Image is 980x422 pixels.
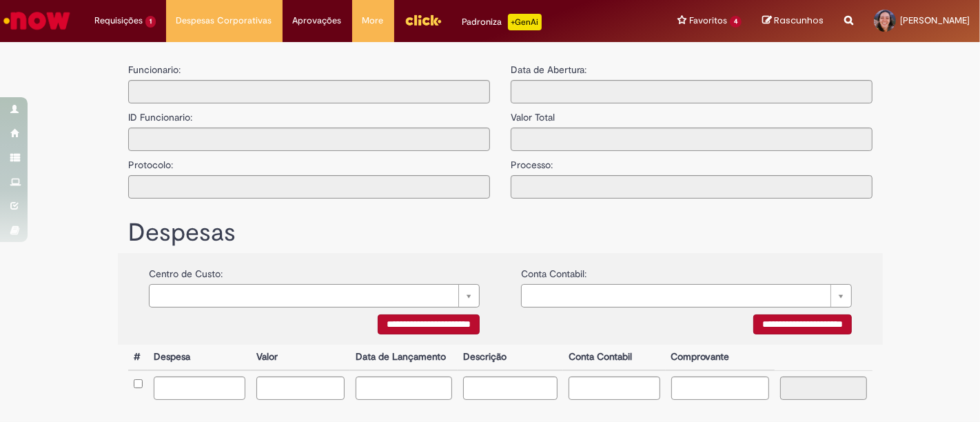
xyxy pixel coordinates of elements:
[762,14,824,28] a: Rascunhos
[128,219,872,247] h1: Despesas
[774,14,824,27] span: Rascunhos
[128,151,173,172] label: Protocolo:
[350,345,458,370] th: Data de Lançamento
[458,345,562,370] th: Descrição
[666,345,775,370] th: Comprovante
[405,10,442,30] img: click_logo_yellow_360x200.png
[94,14,143,28] span: Requisições
[508,14,542,30] p: +GenAi
[149,284,480,308] a: Limpar campo {0}
[462,14,542,30] div: Padroniza
[900,14,970,26] span: [PERSON_NAME]
[149,260,223,281] label: Centro de Custo:
[293,14,342,28] span: Aprovações
[145,16,156,28] span: 1
[730,16,742,28] span: 4
[128,345,148,370] th: #
[128,103,192,124] label: ID Funcionario:
[521,260,586,281] label: Conta Contabil:
[511,151,553,172] label: Processo:
[363,14,384,28] span: More
[148,345,251,370] th: Despesa
[689,14,727,28] span: Favoritos
[176,14,272,28] span: Despesas Corporativas
[511,63,586,77] label: Data de Abertura:
[1,7,72,34] img: ServiceNow
[511,103,555,124] label: Valor Total
[251,345,349,370] th: Valor
[521,284,852,308] a: Limpar campo {0}
[563,345,666,370] th: Conta Contabil
[128,63,181,77] label: Funcionario:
